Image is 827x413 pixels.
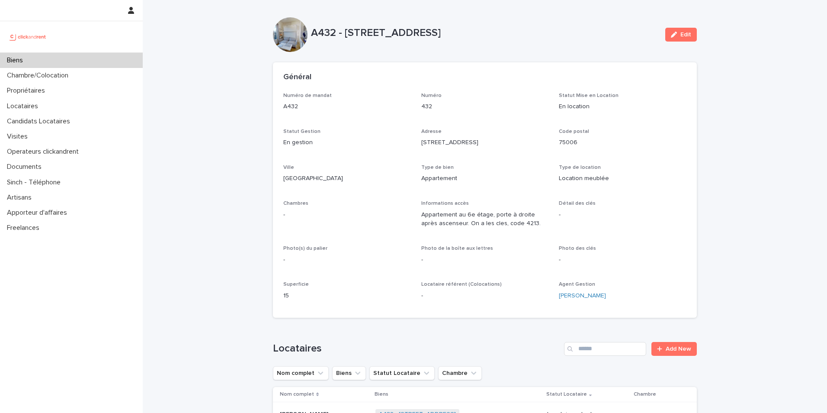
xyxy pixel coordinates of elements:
span: Numéro de mandat [283,93,332,98]
p: Appartement [421,174,549,183]
span: Type de location [559,165,601,170]
button: Edit [665,28,697,42]
span: Photo(s) du palier [283,246,327,251]
a: [PERSON_NAME] [559,291,606,300]
p: - [283,210,411,219]
span: Adresse [421,129,442,134]
p: - [421,291,549,300]
span: Statut Gestion [283,129,321,134]
span: Agent Gestion [559,282,595,287]
span: Edit [680,32,691,38]
span: Photo de la boîte aux lettres [421,246,493,251]
p: Operateurs clickandrent [3,148,86,156]
p: [GEOGRAPHIC_DATA] [283,174,411,183]
p: En location [559,102,686,111]
h1: Locataires [273,342,561,355]
button: Chambre [438,366,482,380]
p: Chambre [634,390,656,399]
p: A432 - [STREET_ADDRESS] [311,27,658,39]
span: Add New [666,346,691,352]
span: Locataire référent (Colocations) [421,282,502,287]
button: Nom complet [273,366,329,380]
p: 15 [283,291,411,300]
a: Add New [651,342,697,356]
p: Sinch - Téléphone [3,178,67,187]
span: Photo des clés [559,246,596,251]
span: Ville [283,165,294,170]
button: Statut Locataire [369,366,435,380]
p: En gestion [283,138,411,147]
p: Nom complet [280,390,314,399]
span: Chambres [283,201,308,206]
p: Biens [3,56,30,65]
img: UCB0brd3T0yccxBKYDjQ [7,28,49,45]
span: Statut Mise en Location [559,93,619,98]
p: - [283,255,411,265]
span: Code postal [559,129,589,134]
p: Appartement au 6e étage, porte à droite après ascenseur. On a les cles, code 4213. [421,210,549,229]
p: Apporteur d'affaires [3,209,74,217]
p: Visites [3,132,35,141]
p: Documents [3,163,48,171]
p: A432 [283,102,411,111]
p: Candidats Locataires [3,117,77,126]
p: Locataires [3,102,45,110]
p: Artisans [3,194,38,202]
p: 75006 [559,138,686,147]
p: 432 [421,102,549,111]
p: - [421,255,549,265]
p: Biens [375,390,388,399]
p: Location meublée [559,174,686,183]
p: Propriétaires [3,87,52,95]
span: Numéro [421,93,442,98]
p: Chambre/Colocation [3,71,75,80]
p: - [559,255,686,265]
h2: Général [283,73,311,82]
span: Type de bien [421,165,454,170]
span: Détail des clés [559,201,596,206]
span: Superficie [283,282,309,287]
p: - [559,210,686,219]
p: Freelances [3,224,46,232]
p: Statut Locataire [546,390,587,399]
p: [STREET_ADDRESS] [421,138,549,147]
span: Informations accès [421,201,469,206]
input: Search [564,342,646,356]
button: Biens [332,366,366,380]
